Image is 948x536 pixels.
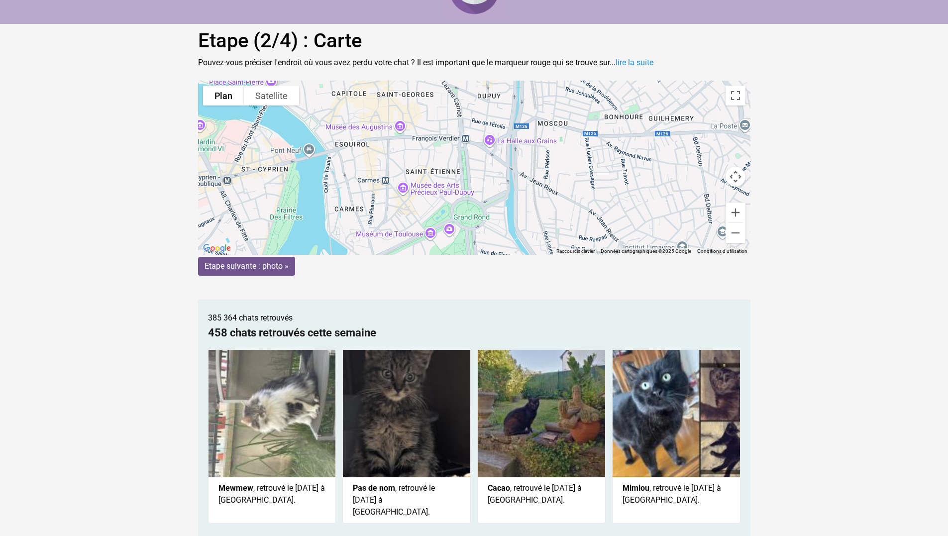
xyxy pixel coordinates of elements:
strong: Pas de nom [353,483,395,493]
button: Raccourcis clavier [556,248,595,255]
a: Ouvrir cette zone dans Google Maps (dans une nouvelle fenêtre) [201,242,233,255]
h2: 458 chats retrouvés cette semaine [208,326,740,339]
strong: Cacao [488,483,510,493]
button: Zoom avant [726,203,745,222]
img: Photo de chat retrouvé à Cancale [478,350,605,477]
span: ... [610,58,653,67]
img: Photo de chat retrouvé à Thonon Les Bains [343,350,470,477]
p: , retrouvé le [DATE] à [GEOGRAPHIC_DATA]. [613,477,740,511]
button: Zoom arrière [726,223,745,243]
span: Données cartographiques ©2025 Google [601,248,691,254]
h1: Etape (2/4) : Carte [198,29,750,53]
a: Conditions d'utilisation (s'ouvre dans un nouvel onglet) [697,248,747,254]
p: , retrouvé le [DATE] à [GEOGRAPHIC_DATA]. [478,477,605,511]
img: Photo de chat retrouvé à Nanterre [209,350,336,477]
p: Pouvez-vous préciser l'endroit où vous avez perdu votre chat ? Il est important que le marqueur r... [198,57,750,69]
strong: Mimiou [623,483,649,493]
strong: Mewmew [218,483,253,493]
img: Photo de chat retrouvé à Courtoin [613,350,740,477]
button: Afficher un plan de ville [203,86,244,106]
button: Commandes de la caméra de la carte [726,167,745,187]
input: Etape suivante : photo » [198,257,295,276]
span: 385 364 chats retrouvés [208,313,293,322]
p: , retrouvé le [DATE] à [GEOGRAPHIC_DATA]. [343,477,470,523]
button: Afficher les images satellite [244,86,299,106]
p: , retrouvé le [DATE] à [GEOGRAPHIC_DATA]. [209,477,336,511]
a: lire la suite [616,58,653,67]
img: Google [201,242,233,255]
button: Passer en plein écran [726,86,745,106]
